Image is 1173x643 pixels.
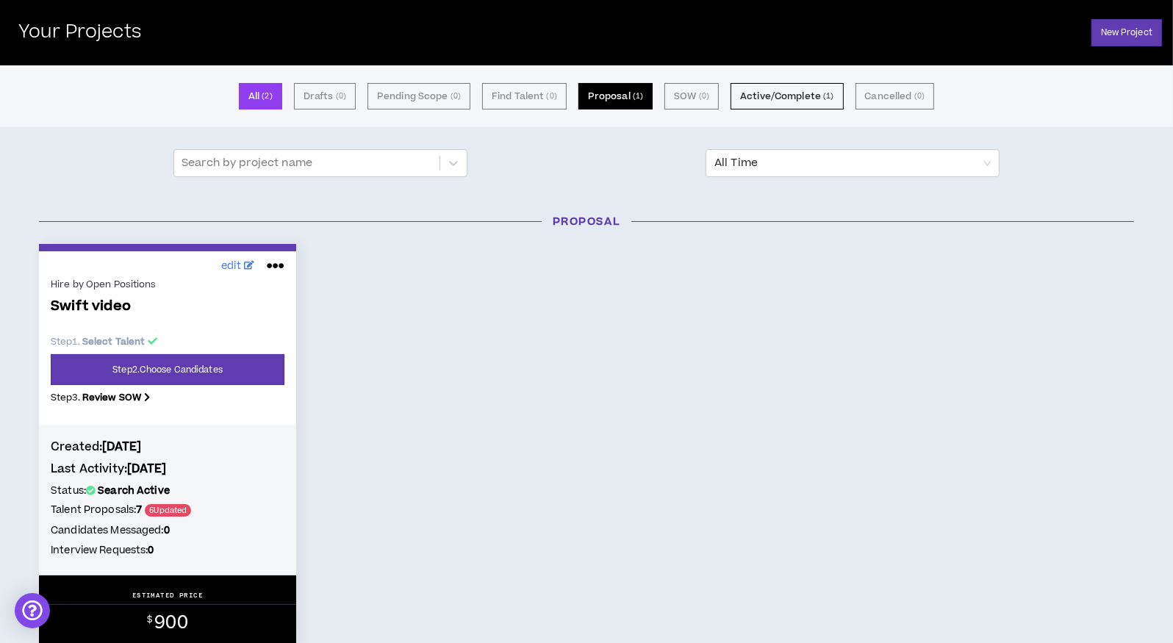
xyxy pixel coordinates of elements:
[145,504,191,517] span: 6 Updated
[28,214,1145,229] h3: Proposal
[633,90,643,103] small: ( 1 )
[18,22,141,43] h2: Your Projects
[578,83,653,109] button: Proposal (1)
[731,83,843,109] button: Active/Complete (1)
[51,335,284,348] p: Step 1 .
[239,83,282,109] button: All (2)
[914,90,925,103] small: ( 0 )
[855,83,935,109] button: Cancelled (0)
[164,523,170,538] b: 0
[148,543,154,558] b: 0
[15,593,50,628] div: Open Intercom Messenger
[482,83,567,109] button: Find Talent (0)
[51,439,284,455] h4: Created:
[714,150,991,176] span: All Time
[51,354,284,385] a: Step2.Choose Candidates
[221,259,241,274] span: edit
[451,90,461,103] small: ( 0 )
[82,335,146,348] b: Select Talent
[51,522,284,539] h5: Candidates Messaged:
[51,278,284,291] div: Hire by Open Positions
[127,461,166,477] b: [DATE]
[51,461,284,477] h4: Last Activity:
[51,542,284,558] h5: Interview Requests:
[154,610,188,636] span: 900
[51,298,284,315] span: Swift video
[98,484,170,498] b: Search Active
[82,391,141,404] b: Review SOW
[51,391,284,404] p: Step 3 .
[51,483,284,499] h5: Status:
[699,90,709,103] small: ( 0 )
[132,591,204,600] p: ESTIMATED PRICE
[218,255,258,278] a: edit
[367,83,470,109] button: Pending Scope (0)
[294,83,356,109] button: Drafts (0)
[547,90,557,103] small: ( 0 )
[664,83,719,109] button: SOW (0)
[102,439,141,455] b: [DATE]
[262,90,272,103] small: ( 2 )
[1091,19,1162,46] a: New Project
[51,502,284,519] h5: Talent Proposals:
[147,614,152,626] sup: $
[136,503,142,517] b: 7
[823,90,833,103] small: ( 1 )
[336,90,346,103] small: ( 0 )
